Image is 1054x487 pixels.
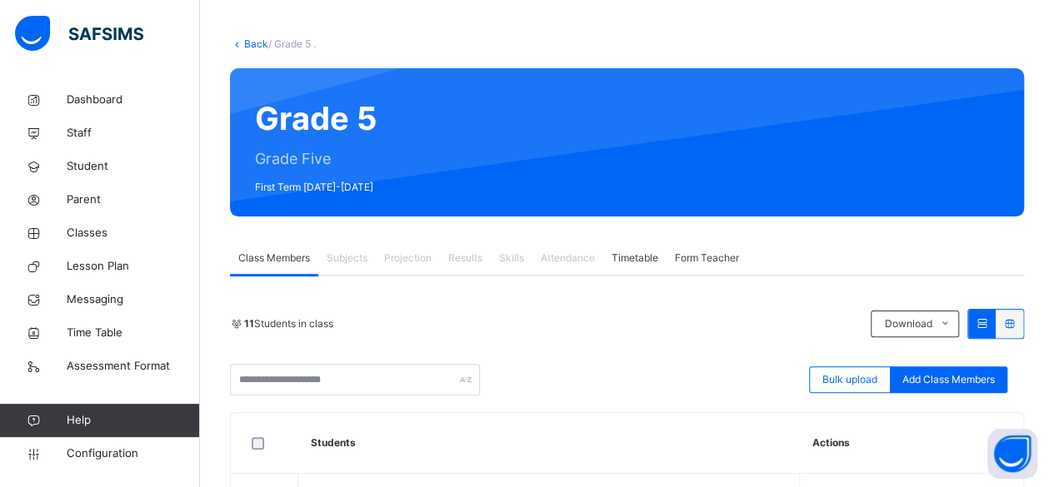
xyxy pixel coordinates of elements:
a: Back [244,37,268,50]
span: Timetable [612,251,658,266]
span: / Grade 5 . [268,37,316,50]
span: Projection [384,251,432,266]
span: Add Class Members [902,372,995,387]
span: Parent [67,191,200,208]
button: Open asap [987,429,1037,479]
span: Skills [499,251,524,266]
span: Form Teacher [675,251,739,266]
span: Classes [67,225,200,241]
span: Help [67,412,199,429]
span: Students in class [244,316,333,331]
span: Subjects [327,251,367,266]
span: Student [67,158,200,175]
span: Class Members [238,251,310,266]
b: 11 [244,317,254,330]
span: Messaging [67,291,200,308]
span: Staff [67,125,200,142]
span: Results [448,251,482,266]
span: Assessment Format [67,358,200,375]
th: Actions [799,413,1023,474]
span: Download [884,316,932,331]
span: Configuration [67,445,199,462]
th: Students [298,413,800,474]
img: safsims [15,16,143,51]
span: Lesson Plan [67,258,200,275]
span: Dashboard [67,92,200,108]
span: Time Table [67,325,200,341]
span: Attendance [541,251,595,266]
span: Bulk upload [822,372,877,387]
